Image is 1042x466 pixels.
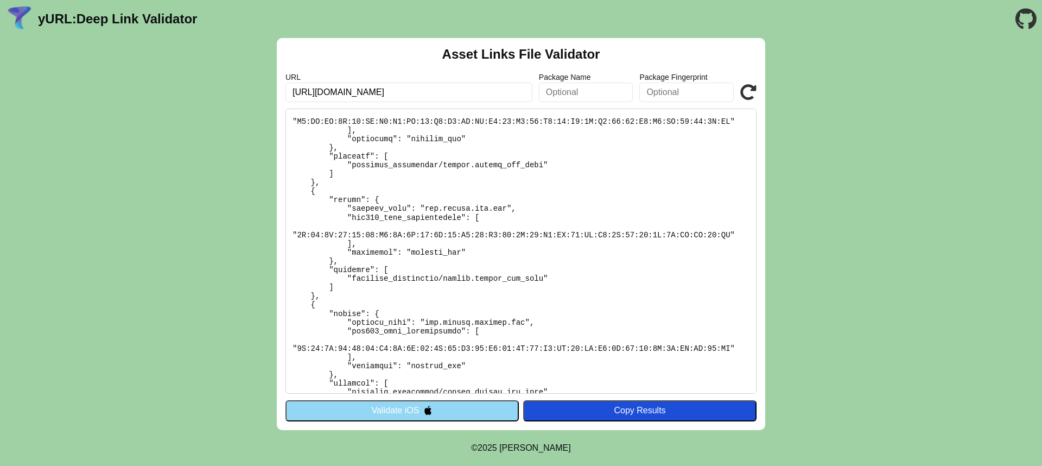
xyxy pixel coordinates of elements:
pre: Lorem ipsu do: sitam://consecte.adipis-elit.sed/.doei-tempo/incididunt.utla Et Dolorema: Aliq Eni... [285,109,757,394]
a: yURL:Deep Link Validator [38,11,197,27]
label: Package Fingerprint [639,73,734,81]
input: Required [285,83,532,102]
footer: © [471,430,570,466]
div: Copy Results [529,406,751,415]
button: Copy Results [523,400,757,421]
span: 2025 [478,443,497,452]
input: Optional [639,83,734,102]
label: URL [285,73,532,81]
img: yURL Logo [5,5,34,33]
input: Optional [539,83,633,102]
h2: Asset Links File Validator [442,47,600,62]
a: Michael Ibragimchayev's Personal Site [499,443,571,452]
label: Package Name [539,73,633,81]
img: appleIcon.svg [423,406,433,415]
button: Validate iOS [285,400,519,421]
